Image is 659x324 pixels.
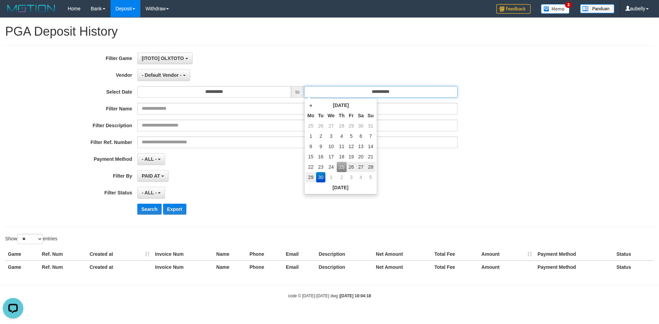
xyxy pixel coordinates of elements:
[213,248,247,261] th: Name
[5,234,57,244] label: Show entries
[337,162,347,172] td: 25
[163,204,186,215] button: Export
[142,56,184,61] span: [ITOTO] OLXTOTO
[366,162,375,172] td: 28
[347,110,356,121] th: Fr
[5,3,57,14] img: MOTION_logo.png
[316,261,373,273] th: Description
[366,110,375,121] th: Su
[479,261,535,273] th: Amount
[366,172,375,182] td: 5
[347,121,356,131] td: 29
[306,152,316,162] td: 15
[39,261,87,273] th: Ref. Num
[366,121,375,131] td: 31
[137,69,190,81] button: - Default Vendor -
[137,170,169,182] button: PAID AT
[325,152,337,162] td: 17
[325,141,337,152] td: 10
[316,141,326,152] td: 9
[325,172,337,182] td: 1
[316,110,326,121] th: Tu
[142,156,157,162] span: - ALL -
[306,100,316,110] th: «
[306,141,316,152] td: 8
[87,261,152,273] th: Created at
[247,261,283,273] th: Phone
[366,131,375,141] td: 7
[306,110,316,121] th: Mo
[325,121,337,131] td: 27
[306,182,375,193] th: [DATE]
[366,152,375,162] td: 21
[5,261,39,273] th: Game
[337,172,347,182] td: 2
[142,72,182,78] span: - Default Vendor -
[356,131,366,141] td: 6
[17,234,43,244] select: Showentries
[283,261,316,273] th: Email
[316,162,326,172] td: 23
[288,293,371,298] small: code © [DATE]-[DATE] dwg |
[356,141,366,152] td: 13
[316,248,373,261] th: Description
[137,52,193,64] button: [ITOTO] OLXTOTO
[565,2,572,8] span: 3
[316,172,326,182] td: 30
[373,248,431,261] th: Net Amount
[580,4,614,13] img: panduan.png
[142,190,157,195] span: - ALL -
[3,3,23,23] button: Open LiveChat chat widget
[535,261,614,273] th: Payment Method
[316,131,326,141] td: 2
[347,141,356,152] td: 12
[152,261,214,273] th: Invoice Num
[356,172,366,182] td: 4
[325,110,337,121] th: We
[356,110,366,121] th: Sa
[347,131,356,141] td: 5
[431,261,478,273] th: Total Fee
[337,141,347,152] td: 11
[325,162,337,172] td: 24
[356,152,366,162] td: 20
[340,293,371,298] strong: [DATE] 10:04:18
[614,248,654,261] th: Status
[541,4,570,14] img: Button%20Memo.svg
[5,248,39,261] th: Game
[373,261,431,273] th: Net Amount
[337,131,347,141] td: 4
[283,248,316,261] th: Email
[496,4,531,14] img: Feedback.jpg
[431,248,478,261] th: Total Fee
[337,110,347,121] th: Th
[213,261,247,273] th: Name
[316,100,366,110] th: [DATE]
[137,187,165,199] button: - ALL -
[142,173,160,179] span: PAID AT
[137,204,162,215] button: Search
[347,152,356,162] td: 19
[5,25,654,38] h1: PGA Deposit History
[39,248,87,261] th: Ref. Num
[291,86,304,98] span: to
[306,121,316,131] td: 25
[479,248,535,261] th: Amount
[535,248,614,261] th: Payment Method
[347,172,356,182] td: 3
[152,248,214,261] th: Invoice Num
[325,131,337,141] td: 3
[356,121,366,131] td: 30
[316,152,326,162] td: 16
[87,248,152,261] th: Created at
[316,121,326,131] td: 26
[137,153,165,165] button: - ALL -
[306,172,316,182] td: 29
[306,131,316,141] td: 1
[306,162,316,172] td: 22
[614,261,654,273] th: Status
[347,162,356,172] td: 26
[247,248,283,261] th: Phone
[366,141,375,152] td: 14
[356,162,366,172] td: 27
